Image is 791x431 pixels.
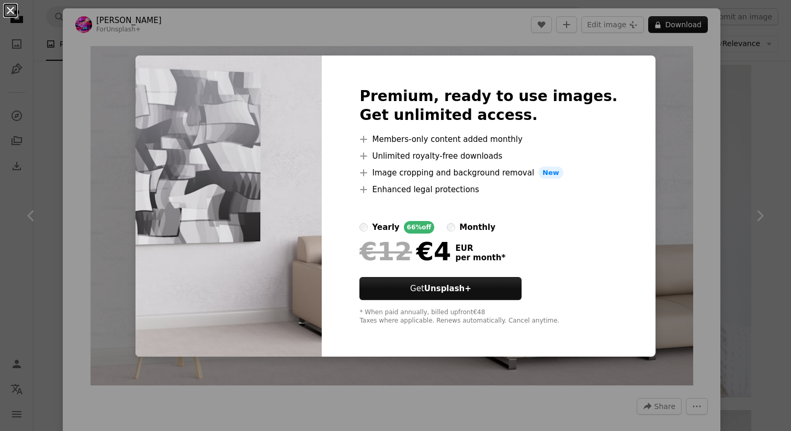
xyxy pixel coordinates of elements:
[359,277,522,300] button: GetUnsplash+
[359,133,617,146] li: Members-only content added monthly
[359,87,617,125] h2: Premium, ready to use images. Get unlimited access.
[447,223,455,231] input: monthly
[538,167,563,179] span: New
[359,238,412,265] span: €12
[455,244,505,253] span: EUR
[455,253,505,262] span: per month *
[135,56,322,357] img: premium_photo-1705835519832-a2cff501427e
[359,183,617,196] li: Enhanced legal protections
[424,284,471,293] strong: Unsplash+
[359,238,451,265] div: €4
[459,221,495,234] div: monthly
[359,223,368,231] input: yearly66%off
[372,221,399,234] div: yearly
[359,150,617,162] li: Unlimited royalty-free downloads
[359,308,617,325] div: * When paid annually, billed upfront €48 Taxes where applicable. Renews automatically. Cancel any...
[359,167,617,179] li: Image cropping and background removal
[404,221,435,234] div: 66% off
